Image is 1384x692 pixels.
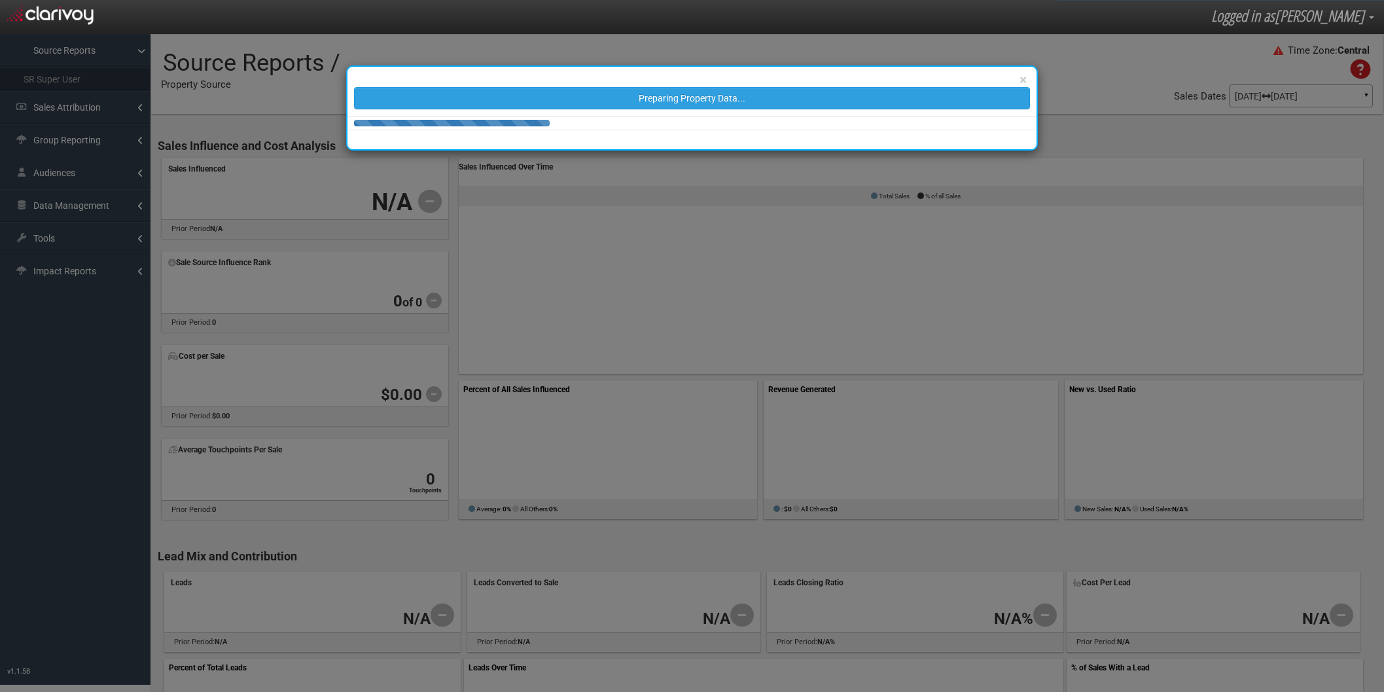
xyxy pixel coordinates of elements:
[1020,73,1027,87] button: ×
[354,87,1031,109] button: Preparing Property Data...
[7,2,94,25] img: clarivoy logo
[1275,5,1364,26] span: [PERSON_NAME]
[1211,5,1275,26] span: Logged in as
[639,93,745,103] span: Preparing Property Data...
[1201,1,1384,32] a: Logged in as[PERSON_NAME]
